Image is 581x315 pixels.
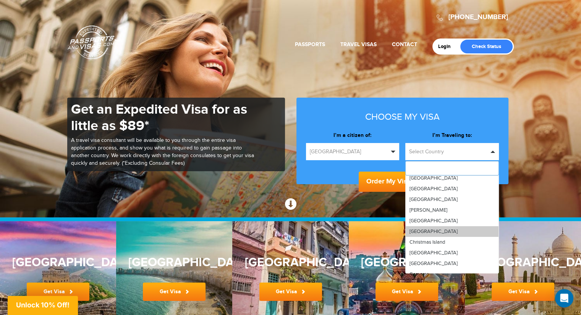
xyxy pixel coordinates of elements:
span: Unlock 10% Off! [16,301,70,309]
button: Order My Visa Now! [359,172,446,192]
a: Get Visa [492,283,554,301]
a: Get Visa [143,283,206,301]
span: [GEOGRAPHIC_DATA] [409,175,458,181]
a: Travel Visas [340,41,377,48]
p: A travel visa consultant will be available to you through the entire visa application process, an... [71,137,254,167]
a: Check Status [460,40,513,53]
span: Christmas Island [409,239,445,245]
a: [PHONE_NUMBER] [448,13,508,21]
a: Passports & [DOMAIN_NAME] [68,25,122,59]
div: Open Intercom Messenger [555,289,573,307]
a: Login [438,43,456,50]
span: [GEOGRAPHIC_DATA] [409,218,458,224]
span: [GEOGRAPHIC_DATA] [409,228,458,235]
h1: Get an Expedited Visa for as little as $89* [71,101,254,134]
span: [GEOGRAPHIC_DATA] [409,250,458,256]
span: [GEOGRAPHIC_DATA] [409,196,458,202]
button: [GEOGRAPHIC_DATA] [306,143,400,160]
h3: [GEOGRAPHIC_DATA] [477,256,569,269]
label: I’m a citizen of: [306,132,400,139]
span: Select Country [409,148,488,156]
div: Unlock 10% Off! [8,296,78,315]
span: [GEOGRAPHIC_DATA] [310,148,389,156]
span: Comoros [409,271,429,277]
span: [PERSON_NAME] [409,207,447,213]
h3: [GEOGRAPHIC_DATA] [12,256,104,269]
a: Get Visa [27,283,89,301]
h3: [GEOGRAPHIC_DATA] [361,256,453,269]
a: Get Visa [259,283,322,301]
h3: [GEOGRAPHIC_DATA] [245,256,337,269]
a: Contact [392,41,417,48]
span: [GEOGRAPHIC_DATA] [409,260,458,267]
h3: Choose my visa [306,112,499,122]
label: I’m Traveling to: [405,132,499,139]
button: Select Country [405,143,499,160]
span: [GEOGRAPHIC_DATA] [409,186,458,192]
a: Passports [295,41,325,48]
a: Get Visa [375,283,438,301]
h3: [GEOGRAPHIC_DATA] [128,256,220,269]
